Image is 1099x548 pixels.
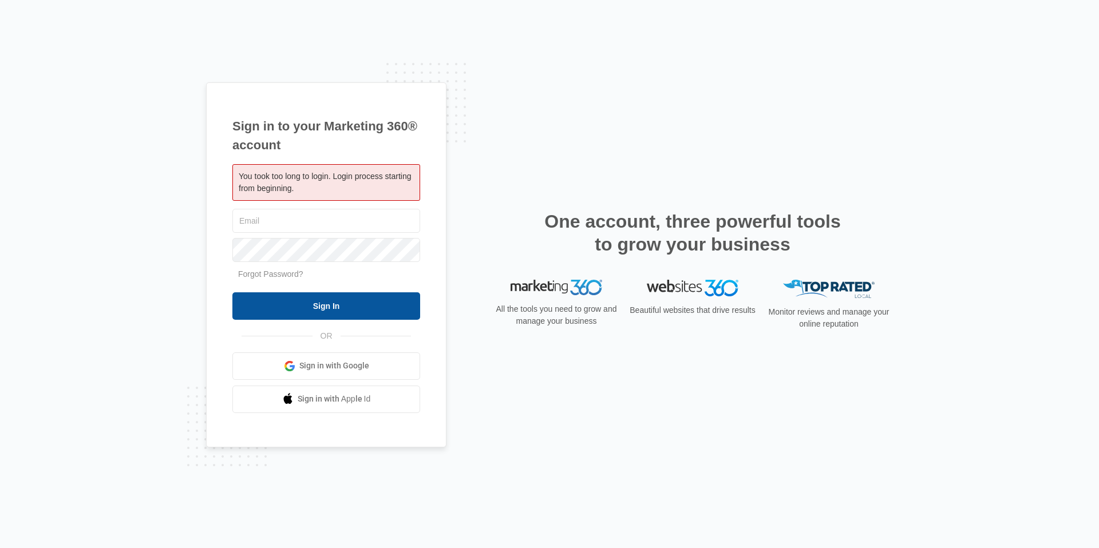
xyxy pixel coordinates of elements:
img: Marketing 360 [511,280,602,296]
p: Monitor reviews and manage your online reputation [765,306,893,330]
span: Sign in with Google [299,360,369,372]
span: OR [313,330,341,342]
img: Top Rated Local [783,280,875,299]
a: Sign in with Apple Id [232,386,420,413]
span: Sign in with Apple Id [298,393,371,405]
h2: One account, three powerful tools to grow your business [541,210,844,256]
p: All the tools you need to grow and manage your business [492,303,620,327]
input: Email [232,209,420,233]
input: Sign In [232,292,420,320]
span: You took too long to login. Login process starting from beginning. [239,172,411,193]
img: Websites 360 [647,280,738,296]
p: Beautiful websites that drive results [628,304,757,316]
a: Forgot Password? [238,269,303,279]
h1: Sign in to your Marketing 360® account [232,117,420,154]
a: Sign in with Google [232,352,420,380]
